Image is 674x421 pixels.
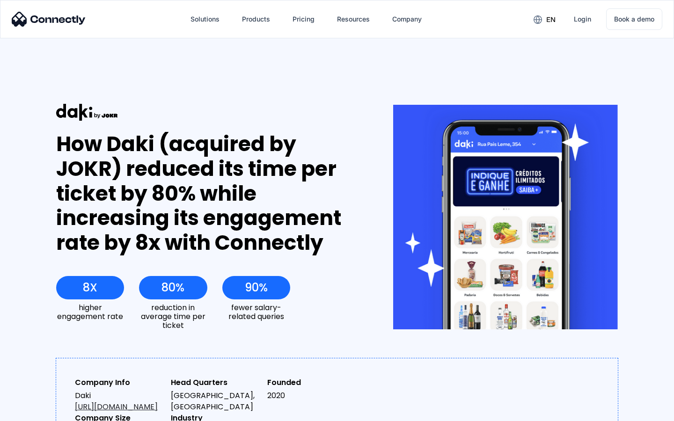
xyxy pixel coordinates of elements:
a: Pricing [285,8,322,30]
div: 80% [161,281,184,294]
img: Connectly Logo [12,12,86,27]
div: Company [392,13,422,26]
div: fewer salary-related queries [222,303,290,321]
div: Company Info [75,377,163,388]
div: Head Quarters [171,377,259,388]
div: Daki [75,390,163,413]
a: Login [566,8,599,30]
div: Solutions [190,13,220,26]
div: 90% [245,281,268,294]
div: [GEOGRAPHIC_DATA], [GEOGRAPHIC_DATA] [171,390,259,413]
div: Products [242,13,270,26]
div: reduction in average time per ticket [139,303,207,330]
div: 2020 [267,390,356,401]
div: 8X [83,281,97,294]
div: Resources [337,13,370,26]
div: higher engagement rate [56,303,124,321]
a: [URL][DOMAIN_NAME] [75,401,158,412]
div: Login [574,13,591,26]
div: Pricing [293,13,315,26]
a: Book a demo [606,8,662,30]
div: en [546,13,556,26]
ul: Language list [19,405,56,418]
div: How Daki (acquired by JOKR) reduced its time per ticket by 80% while increasing its engagement ra... [56,132,359,255]
aside: Language selected: English [9,405,56,418]
div: Founded [267,377,356,388]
